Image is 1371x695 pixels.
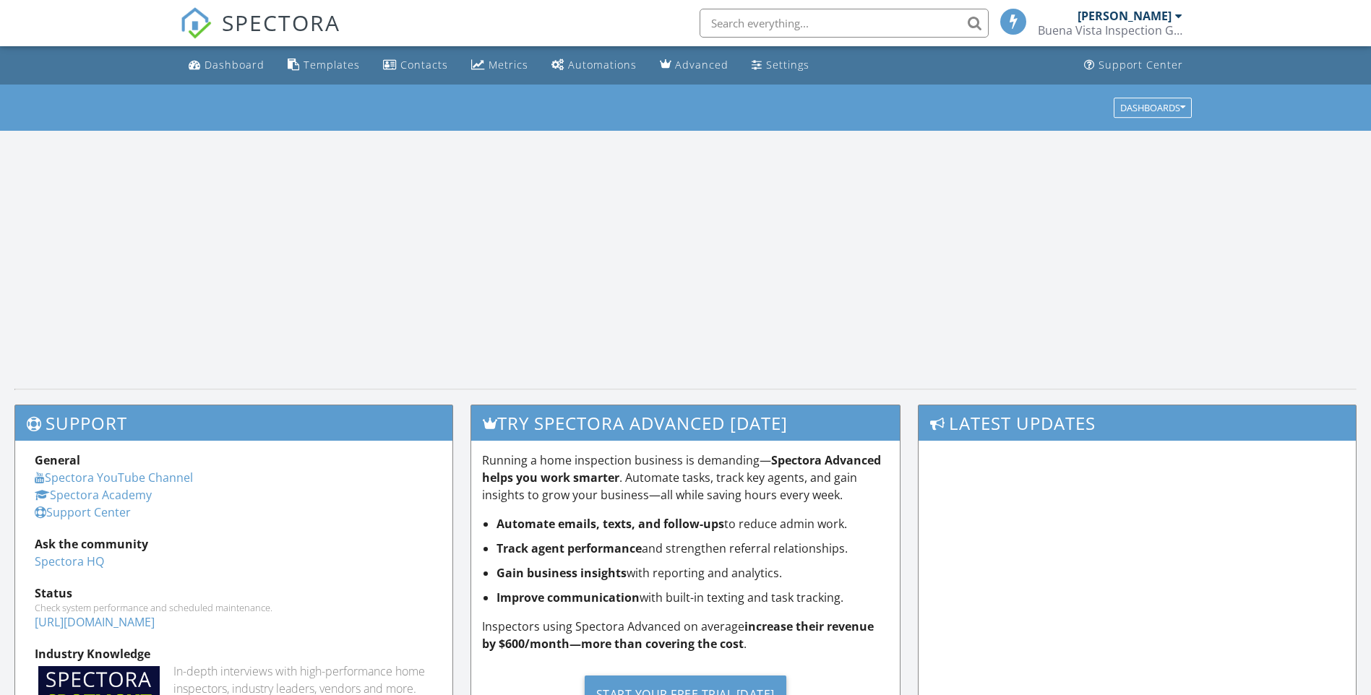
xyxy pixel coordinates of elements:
[1038,23,1182,38] div: Buena Vista Inspection Group
[546,52,642,79] a: Automations (Basic)
[222,7,340,38] span: SPECTORA
[35,487,152,503] a: Spectora Academy
[471,405,900,441] h3: Try spectora advanced [DATE]
[35,470,193,485] a: Spectora YouTube Channel
[1078,52,1189,79] a: Support Center
[35,452,80,468] strong: General
[35,614,155,630] a: [URL][DOMAIN_NAME]
[205,58,265,72] div: Dashboard
[497,540,642,556] strong: Track agent performance
[482,452,881,485] strong: Spectora Advanced helps you work smarter
[465,52,534,79] a: Metrics
[377,52,454,79] a: Contacts
[497,565,627,581] strong: Gain business insights
[497,590,640,605] strong: Improve communication
[35,553,104,569] a: Spectora HQ
[489,58,528,72] div: Metrics
[568,58,637,72] div: Automations
[482,452,889,504] p: Running a home inspection business is demanding— . Automate tasks, track key agents, and gain ins...
[183,52,270,79] a: Dashboard
[180,20,340,50] a: SPECTORA
[654,52,734,79] a: Advanced
[700,9,989,38] input: Search everything...
[35,645,433,662] div: Industry Knowledge
[497,564,889,582] li: with reporting and analytics.
[482,618,889,652] p: Inspectors using Spectora Advanced on average .
[35,602,433,613] div: Check system performance and scheduled maintenance.
[1078,9,1172,23] div: [PERSON_NAME]
[1114,98,1192,118] button: Dashboards
[35,584,433,602] div: Status
[746,52,815,79] a: Settings
[180,7,212,39] img: The Best Home Inspection Software - Spectora
[497,516,724,532] strong: Automate emails, texts, and follow-ups
[400,58,448,72] div: Contacts
[35,535,433,553] div: Ask the community
[1099,58,1183,72] div: Support Center
[35,504,131,520] a: Support Center
[497,540,889,557] li: and strengthen referral relationships.
[675,58,729,72] div: Advanced
[282,52,366,79] a: Templates
[1120,103,1185,113] div: Dashboards
[497,589,889,606] li: with built-in texting and task tracking.
[304,58,360,72] div: Templates
[766,58,809,72] div: Settings
[15,405,452,441] h3: Support
[919,405,1356,441] h3: Latest Updates
[497,515,889,532] li: to reduce admin work.
[482,618,874,652] strong: increase their revenue by $600/month—more than covering the cost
